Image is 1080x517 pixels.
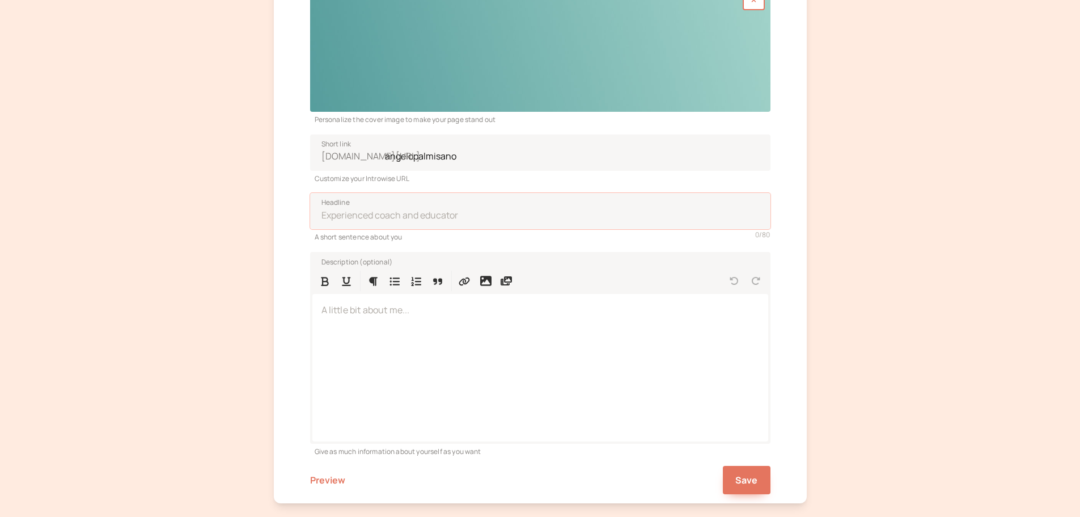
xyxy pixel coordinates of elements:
[384,271,405,291] button: Bulleted List
[1023,463,1080,517] iframe: Chat Widget
[746,271,766,291] button: Redo
[496,271,516,291] button: Insert media
[310,229,770,242] div: A short sentence about you
[427,271,448,291] button: Quote
[310,444,770,457] div: Give as much information about yourself as you want
[310,112,770,125] div: Personalize the cover image to make your page stand out
[310,466,345,494] button: Preview
[310,134,770,171] input: [DOMAIN_NAME][URL]Short link
[310,193,770,229] input: Headline
[1023,463,1080,517] div: Widget chat
[321,138,351,150] span: Short link
[310,171,770,184] div: Customize your Introwise URL
[724,271,744,291] button: Undo
[315,271,335,291] button: Format Bold
[735,474,758,486] span: Save
[363,271,383,291] button: Formatting Options
[723,466,770,494] button: Save
[321,197,350,208] span: Headline
[336,271,357,291] button: Format Underline
[406,271,426,291] button: Numbered List
[454,271,475,291] button: Insert Link
[321,149,421,164] span: [DOMAIN_NAME][URL]
[312,255,393,267] label: Description (optional)
[476,271,496,291] button: Insert image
